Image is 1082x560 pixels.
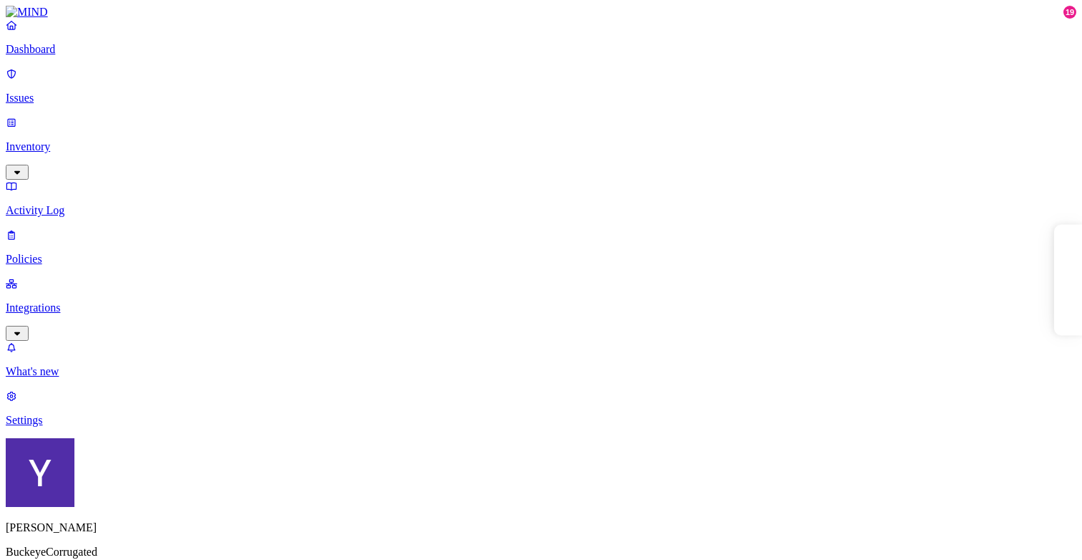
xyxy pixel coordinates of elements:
p: Activity Log [6,204,1076,217]
a: Dashboard [6,19,1076,56]
p: Inventory [6,140,1076,153]
p: What's new [6,365,1076,378]
a: Issues [6,67,1076,105]
img: Yana Orhov [6,438,74,507]
a: Integrations [6,277,1076,339]
p: [PERSON_NAME] [6,521,1076,534]
a: What's new [6,341,1076,378]
p: Integrations [6,301,1076,314]
div: 19 [1063,6,1076,19]
a: Settings [6,390,1076,427]
a: Activity Log [6,180,1076,217]
img: MIND [6,6,48,19]
p: BuckeyeCorrugated [6,546,1076,559]
p: Policies [6,253,1076,266]
p: Issues [6,92,1076,105]
a: MIND [6,6,1076,19]
p: Settings [6,414,1076,427]
a: Policies [6,228,1076,266]
p: Dashboard [6,43,1076,56]
a: Inventory [6,116,1076,178]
